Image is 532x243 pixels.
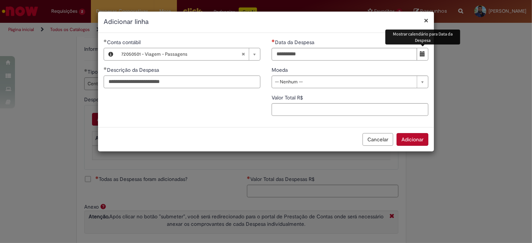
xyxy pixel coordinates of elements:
span: 72050501 - Viagem - Passagens [121,48,241,60]
button: Adicionar [397,133,428,146]
button: Conta contábil, Visualizar este registro 72050501 - Viagem - Passagens [104,48,117,60]
button: Fechar modal [424,16,428,24]
h2: Adicionar linha [104,17,428,27]
span: -- Nenhum -- [275,76,413,88]
span: Valor Total R$ [272,94,305,101]
span: Necessários - Conta contábil [107,39,142,46]
input: Valor Total R$ [272,103,428,116]
button: Mostrar calendário para Data da Despesa [417,48,428,61]
a: 72050501 - Viagem - PassagensLimpar campo Conta contábil [117,48,260,60]
span: Descrição da Despesa [107,67,160,73]
input: Data da Despesa [272,48,417,61]
span: Data da Despesa [275,39,316,46]
input: Descrição da Despesa [104,76,260,88]
span: Necessários [272,39,275,42]
span: Obrigatório Preenchido [104,39,107,42]
span: Obrigatório Preenchido [104,67,107,70]
button: Cancelar [363,133,393,146]
div: Mostrar calendário para Data da Despesa [385,30,460,44]
span: Moeda [272,67,289,73]
abbr: Limpar campo Conta contábil [238,48,249,60]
